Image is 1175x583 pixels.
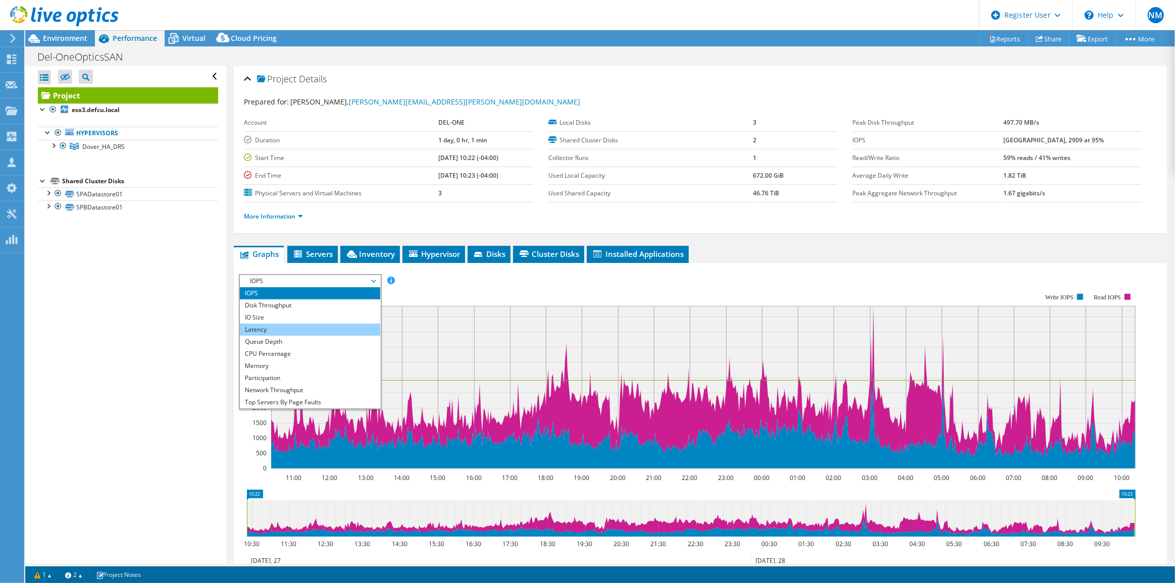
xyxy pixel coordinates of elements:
[947,540,962,548] text: 05:30
[1003,189,1045,197] b: 1.67 gigabits/s
[548,171,753,181] label: Used Local Capacity
[33,51,138,63] h1: Del-OneOpticsSAN
[753,136,756,144] b: 2
[38,140,218,153] a: Dover_HA_DRS
[503,540,519,548] text: 17:30
[753,189,779,197] b: 46.76 TiB
[1046,294,1074,301] text: Write IOPS
[651,540,667,548] text: 21:30
[355,540,371,548] text: 13:30
[577,540,593,548] text: 19:30
[1115,31,1162,46] a: More
[873,540,889,548] text: 03:30
[38,87,218,103] a: Project
[392,540,408,548] text: 14:30
[970,473,986,482] text: 06:00
[688,540,704,548] text: 22:30
[682,473,698,482] text: 22:00
[240,384,380,396] li: Network Throughput
[548,118,753,128] label: Local Disks
[852,188,1003,198] label: Peak Aggregate Network Throughput
[753,171,784,180] b: 672.00 GiB
[244,118,438,128] label: Account
[984,540,1000,548] text: 06:30
[799,540,814,548] text: 01:30
[548,188,753,198] label: Used Shared Capacity
[322,473,338,482] text: 12:00
[826,473,842,482] text: 02:00
[1028,31,1069,46] a: Share
[407,249,460,259] span: Hypervisor
[430,473,446,482] text: 15:00
[240,287,380,299] li: IOPS
[592,249,684,259] span: Installed Applications
[614,540,630,548] text: 20:30
[239,249,279,259] span: Graphs
[245,275,375,287] span: IOPS
[240,348,380,360] li: CPU Percentage
[548,153,753,163] label: Collector Runs
[852,153,1003,163] label: Read/Write Ratio
[438,171,498,180] b: [DATE] 10:23 (-04:00)
[38,103,218,117] a: esx3.defcu.local
[429,540,445,548] text: 15:30
[1114,473,1130,482] text: 10:00
[518,249,579,259] span: Cluster Disks
[244,188,438,198] label: Physical Servers and Virtual Machines
[58,568,89,581] a: 2
[1058,540,1074,548] text: 08:30
[852,118,1003,128] label: Peak Disk Throughput
[610,473,626,482] text: 20:00
[754,473,770,482] text: 00:00
[240,311,380,324] li: IO Size
[345,249,395,259] span: Inventory
[240,372,380,384] li: Participation
[753,118,756,127] b: 3
[473,249,505,259] span: Disks
[240,396,380,408] li: Top Servers By Page Faults
[438,118,465,127] b: DEL-ONE
[72,105,120,114] b: esx3.defcu.local
[281,540,297,548] text: 11:30
[244,97,289,107] label: Prepared for:
[62,175,218,187] div: Shared Cluster Disks
[244,212,303,221] a: More Information
[290,97,580,107] span: [PERSON_NAME],
[862,473,878,482] text: 03:00
[540,540,556,548] text: 18:30
[286,473,302,482] text: 11:00
[1085,11,1094,20] svg: \n
[263,464,267,472] text: 0
[502,473,518,482] text: 17:00
[438,189,442,197] b: 3
[89,568,148,581] a: Project Notes
[1042,473,1058,482] text: 08:00
[1003,171,1026,180] b: 1.82 TiB
[349,97,580,107] a: [PERSON_NAME][EMAIL_ADDRESS][PERSON_NAME][DOMAIN_NAME]
[1003,153,1070,162] b: 59% reads / 41% writes
[244,540,260,548] text: 10:30
[438,153,498,162] b: [DATE] 10:22 (-04:00)
[1069,31,1116,46] a: Export
[318,540,334,548] text: 12:30
[240,336,380,348] li: Queue Depth
[852,171,1003,181] label: Average Daily Write
[1006,473,1022,482] text: 07:00
[753,153,756,162] b: 1
[852,135,1003,145] label: IOPS
[292,249,333,259] span: Servers
[244,153,438,163] label: Start Time
[27,568,59,581] a: 1
[1148,7,1164,23] span: NM
[790,473,806,482] text: 01:00
[438,136,487,144] b: 1 day, 0 hr, 1 min
[574,473,590,482] text: 19:00
[1095,540,1110,548] text: 09:30
[980,31,1029,46] a: Reports
[38,127,218,140] a: Hypervisors
[836,540,852,548] text: 02:30
[466,540,482,548] text: 16:30
[1003,136,1104,144] b: [GEOGRAPHIC_DATA], 2909 at 95%
[646,473,662,482] text: 21:00
[467,473,482,482] text: 16:00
